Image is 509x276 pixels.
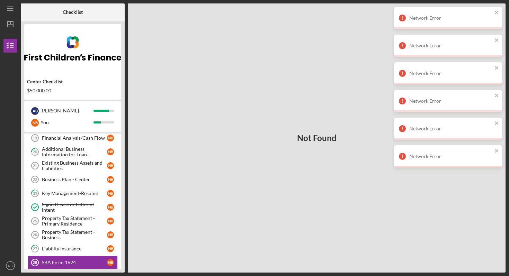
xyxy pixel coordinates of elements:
tspan: 22 [33,177,37,182]
div: Liability Insurance [42,246,107,251]
text: NB [8,264,12,268]
div: Financial Analysis/Cash Flow [42,135,107,141]
a: 25Property Tax Statement - Primary ResidenceNB [28,214,118,228]
a: 28SBA Form 1624NB [28,256,118,269]
div: N B [107,245,114,252]
div: N B [107,218,114,224]
div: Network Error [409,126,492,131]
div: Network Error [409,98,492,104]
div: A B [31,107,39,115]
div: [PERSON_NAME] [41,105,93,117]
a: 23Key Management-ResumeNB [28,186,118,200]
a: 27Liability InsuranceNB [28,242,118,256]
button: NB [3,259,17,273]
tspan: 26 [33,233,37,237]
div: N B [107,176,114,183]
a: 21Existing Business Assets and LiabilitiesNB [28,159,118,173]
a: Signed Lease or Letter of intentNB [28,200,118,214]
button: close [494,10,499,16]
tspan: 23 [33,191,37,196]
div: N B [107,204,114,211]
div: N B [31,119,39,127]
div: Existing Business Assets and Liabilities [42,160,107,171]
div: N B [107,190,114,197]
tspan: 21 [33,164,37,168]
a: 26Property Tax Statement - BusinessNB [28,228,118,242]
b: Checklist [63,9,83,15]
div: Network Error [409,71,492,76]
img: Product logo [24,28,121,69]
a: 20Additional Business Information for Loan ApplicationNB [28,145,118,159]
tspan: 19 [33,136,37,140]
div: Center Checklist [27,79,118,84]
button: close [494,65,499,72]
div: Property Tax Statement - Business [42,229,107,240]
div: Property Tax Statement - Primary Residence [42,215,107,227]
tspan: 28 [33,260,37,265]
div: N B [107,135,114,141]
a: 22Business Plan - CenterNB [28,173,118,186]
button: close [494,120,499,127]
div: N B [107,231,114,238]
div: Network Error [409,154,492,159]
div: SBA Form 1624 [42,260,107,265]
div: Network Error [409,43,492,48]
div: N B [107,162,114,169]
tspan: 27 [33,247,37,251]
div: Signed Lease or Letter of intent [42,202,107,213]
a: 19Financial Analysis/Cash FlowNB [28,131,118,145]
button: close [494,148,499,155]
button: close [494,93,499,99]
div: Network Error [409,15,492,21]
div: Business Plan - Center [42,177,107,182]
h3: Not Found [297,133,337,143]
div: Key Management-Resume [42,191,107,196]
div: Additional Business Information for Loan Application [42,146,107,157]
tspan: 20 [33,150,37,154]
button: close [494,37,499,44]
div: N B [107,259,114,266]
div: You [41,117,93,128]
div: $50,000.00 [27,88,118,93]
tspan: 25 [33,219,37,223]
div: N B [107,148,114,155]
